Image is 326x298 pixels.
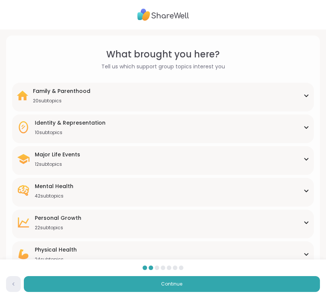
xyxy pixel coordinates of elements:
[33,87,90,95] div: Family & Parenthood
[101,63,225,71] span: Tell us which support group topics interest you
[137,6,189,23] img: ShareWell Logo
[35,151,80,158] div: Major Life Events
[35,119,106,127] div: Identity & Representation
[35,214,81,222] div: Personal Growth
[161,281,182,287] span: Continue
[35,182,73,190] div: Mental Health
[35,246,77,253] div: Physical Health
[106,48,220,61] span: What brought you here?
[35,193,73,199] div: 42 subtopics
[35,161,80,167] div: 12 subtopics
[35,130,106,136] div: 10 subtopics
[24,276,320,292] button: Continue
[33,98,90,104] div: 20 subtopics
[35,256,77,262] div: 24 subtopics
[35,225,81,231] div: 22 subtopics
